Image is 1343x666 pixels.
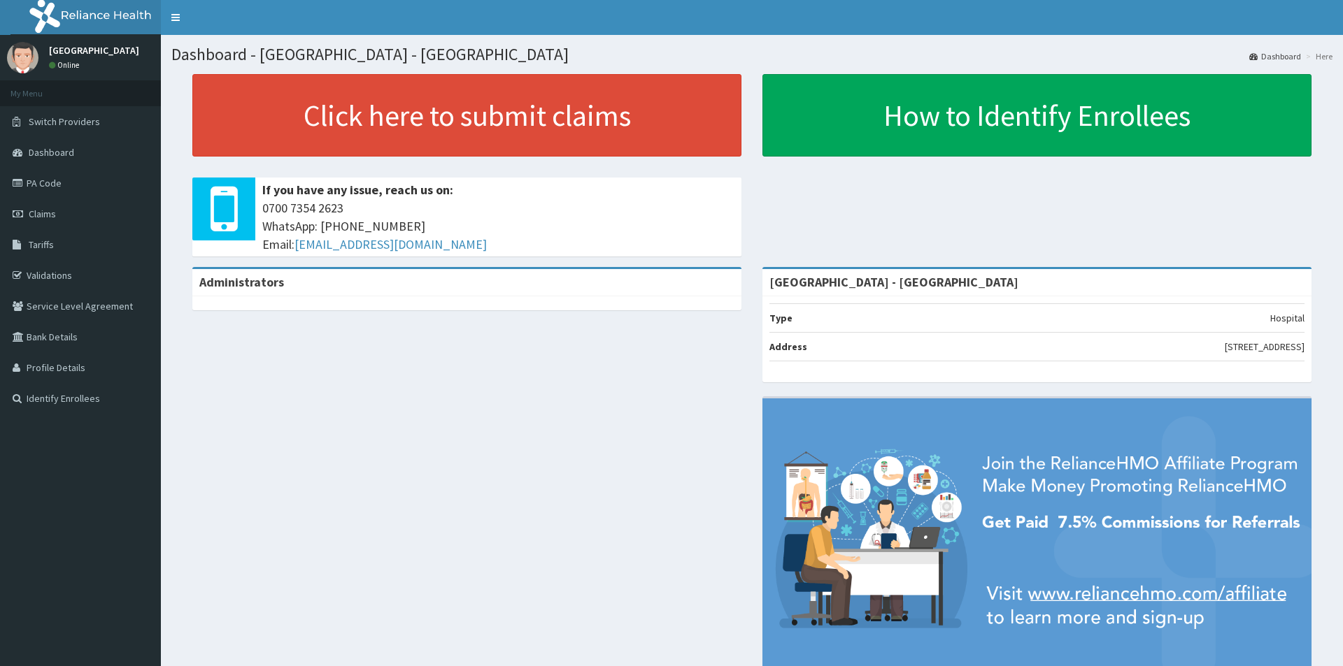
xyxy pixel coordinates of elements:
img: User Image [7,42,38,73]
span: Tariffs [29,238,54,251]
li: Here [1302,50,1333,62]
p: [STREET_ADDRESS] [1225,340,1305,354]
span: Claims [29,208,56,220]
span: 0700 7354 2623 WhatsApp: [PHONE_NUMBER] Email: [262,199,734,253]
b: If you have any issue, reach us on: [262,182,453,198]
p: Hospital [1270,311,1305,325]
a: Click here to submit claims [192,74,741,157]
span: Dashboard [29,146,74,159]
a: [EMAIL_ADDRESS][DOMAIN_NAME] [294,236,487,252]
b: Address [769,340,807,353]
a: How to Identify Enrollees [762,74,1312,157]
a: Dashboard [1249,50,1301,62]
strong: [GEOGRAPHIC_DATA] - [GEOGRAPHIC_DATA] [769,274,1018,290]
span: Switch Providers [29,115,100,128]
a: Online [49,60,83,70]
h1: Dashboard - [GEOGRAPHIC_DATA] - [GEOGRAPHIC_DATA] [171,45,1333,64]
p: [GEOGRAPHIC_DATA] [49,45,139,55]
b: Administrators [199,274,284,290]
b: Type [769,312,793,324]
